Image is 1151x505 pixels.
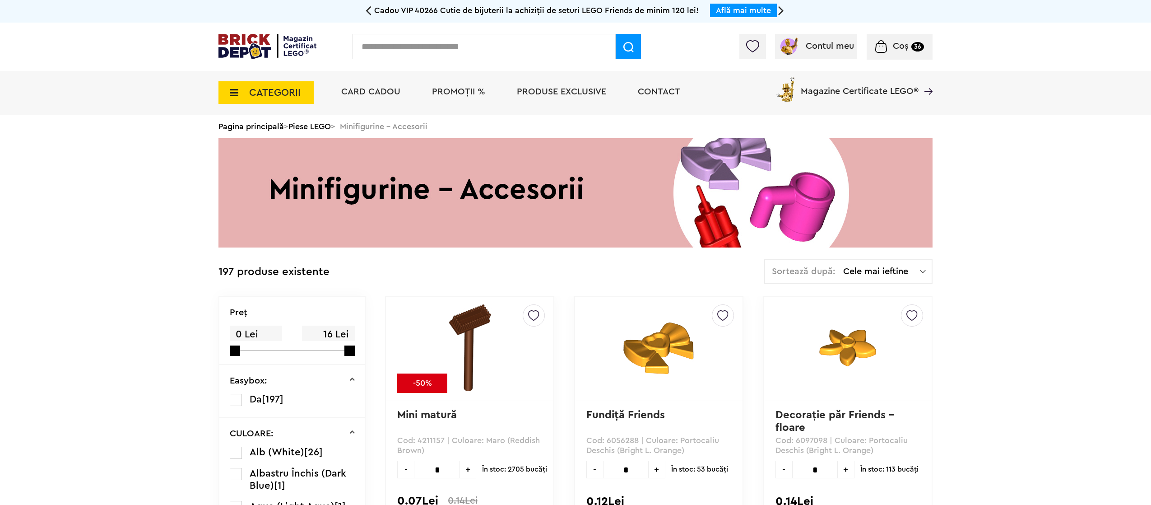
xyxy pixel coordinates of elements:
span: Magazine Certificate LEGO® [801,75,919,96]
p: Cod: 4211157 | Culoare: Maro (Reddish Brown) [397,435,542,456]
span: Albastru Închis (Dark Blue) [250,468,346,491]
a: Card Cadou [341,87,400,96]
span: - [397,461,414,478]
img: Decoraţie păr Friends - floare [804,304,891,391]
span: În stoc: 53 bucăţi [671,461,728,478]
span: Cadou VIP 40266 Cutie de bijuterii la achiziții de seturi LEGO Friends de minim 120 lei! [374,6,699,14]
span: + [459,461,476,478]
a: Pagina principală [218,122,284,131]
span: 16 Lei [302,326,354,343]
span: 0 Lei [230,326,282,343]
div: -50% [397,374,447,393]
span: - [586,461,603,478]
a: Piese LEGO [288,122,331,131]
span: [1] [274,481,285,491]
a: Decoraţie păr Friends - floare [775,410,897,433]
a: Contul meu [779,42,854,51]
span: Da [250,394,262,404]
p: CULOARE: [230,429,274,438]
span: Alb (White) [250,447,304,457]
span: + [649,461,665,478]
p: Easybox: [230,376,267,385]
p: Preţ [230,308,247,317]
span: Cele mai ieftine [843,267,920,276]
p: Cod: 6056288 | Culoare: Portocaliu Deschis (Bright L. Orange) [586,435,731,456]
a: Mini matură [397,410,457,421]
span: [26] [304,447,323,457]
span: În stoc: 2705 bucăţi [482,461,547,478]
span: Sortează după: [772,267,835,276]
small: 36 [911,42,924,51]
span: În stoc: 113 bucăţi [860,461,919,478]
span: Contul meu [806,42,854,51]
p: Cod: 6097098 | Culoare: Portocaliu Deschis (Bright L. Orange) [775,435,920,456]
img: Minifigurine - Accesorii [218,138,933,248]
span: CATEGORII [249,88,301,98]
span: + [838,461,854,478]
div: > > Minifigurine - Accesorii [218,115,933,138]
img: Fundiţă Friends [615,304,702,391]
a: Produse exclusive [517,87,606,96]
span: - [775,461,792,478]
a: Magazine Certificate LEGO® [919,75,933,84]
div: 197 produse existente [218,259,330,285]
a: Află mai multe [716,6,771,14]
span: Coș [893,42,909,51]
span: [197] [262,394,283,404]
a: Contact [638,87,680,96]
a: PROMOȚII % [432,87,485,96]
img: Mini matură [427,304,513,391]
a: Fundiţă Friends [586,410,665,421]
